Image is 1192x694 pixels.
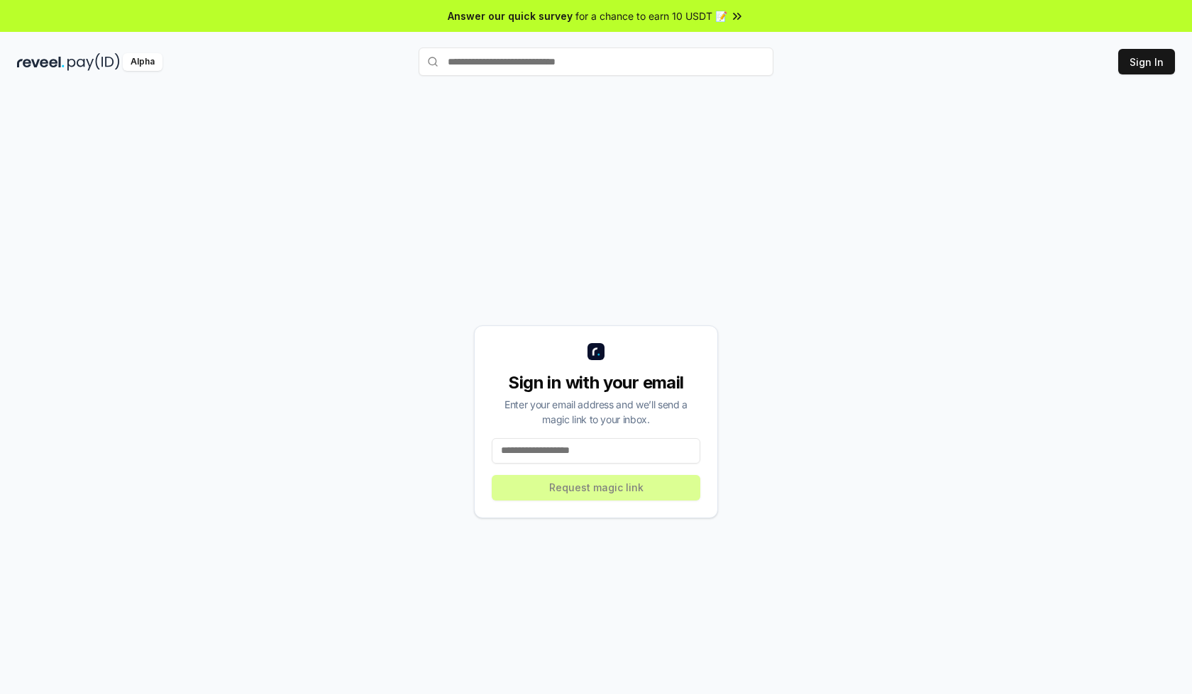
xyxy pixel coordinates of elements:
[67,53,120,71] img: pay_id
[587,343,605,360] img: logo_small
[492,397,700,427] div: Enter your email address and we’ll send a magic link to your inbox.
[448,9,573,23] span: Answer our quick survey
[123,53,162,71] div: Alpha
[17,53,65,71] img: reveel_dark
[492,371,700,394] div: Sign in with your email
[575,9,727,23] span: for a chance to earn 10 USDT 📝
[1118,49,1175,74] button: Sign In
